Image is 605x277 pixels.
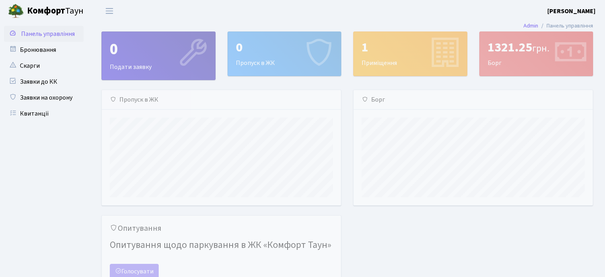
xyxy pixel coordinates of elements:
[4,74,84,90] a: Заявки до КК
[110,224,333,233] h5: Опитування
[4,106,84,122] a: Квитанції
[354,90,593,110] div: Борг
[547,6,595,16] a: [PERSON_NAME]
[228,32,341,76] div: Пропуск в ЖК
[362,40,459,55] div: 1
[110,40,207,59] div: 0
[354,32,467,76] div: Приміщення
[353,31,467,76] a: 1Приміщення
[532,41,549,55] span: грн.
[538,22,593,30] li: Панель управління
[102,32,215,80] div: Подати заявку
[110,236,333,254] h4: Опитування щодо паркування в ЖК «Комфорт Таун»
[512,18,605,34] nav: breadcrumb
[488,40,585,55] div: 1321.25
[8,3,24,19] img: logo.png
[4,42,84,58] a: Бронювання
[27,4,84,18] span: Таун
[102,90,341,110] div: Пропуск в ЖК
[101,31,216,80] a: 0Подати заявку
[99,4,119,18] button: Переключити навігацію
[547,7,595,16] b: [PERSON_NAME]
[228,31,342,76] a: 0Пропуск в ЖК
[480,32,593,76] div: Борг
[4,90,84,106] a: Заявки на охорону
[4,58,84,74] a: Скарги
[236,40,333,55] div: 0
[27,4,65,17] b: Комфорт
[4,26,84,42] a: Панель управління
[21,29,75,38] span: Панель управління
[523,22,538,30] a: Admin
